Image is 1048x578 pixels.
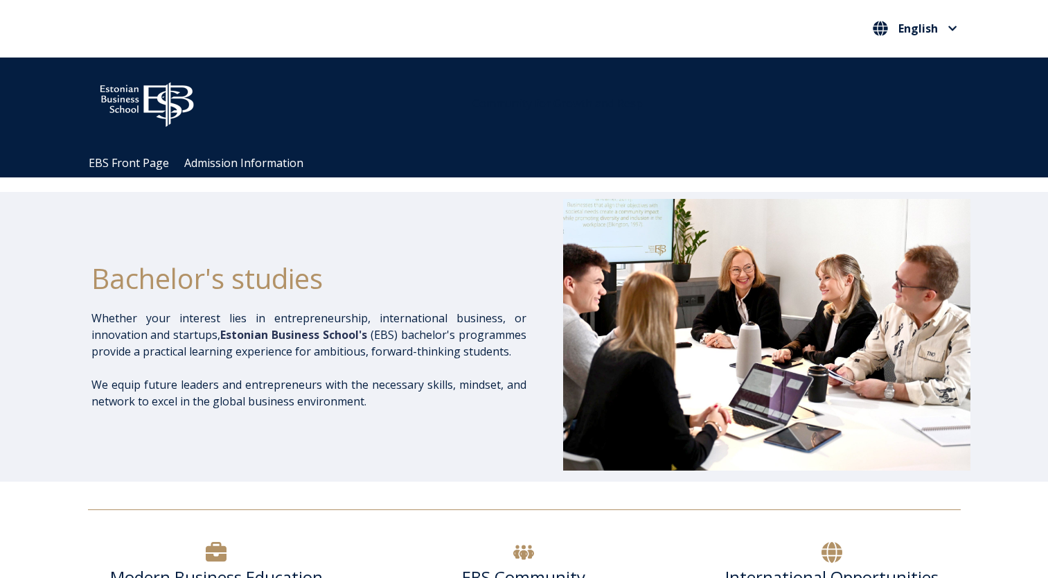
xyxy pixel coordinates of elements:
[89,155,169,170] a: EBS Front Page
[472,96,643,111] span: Community for Growth and Resp
[898,23,938,34] span: English
[81,149,982,177] div: Navigation Menu
[88,71,206,131] img: ebs_logo2016_white
[91,261,526,296] h1: Bachelor's studies
[91,376,526,410] p: We equip future leaders and entrepreneurs with the necessary skills, mindset, and network to exce...
[220,327,367,342] span: Estonian Business School's
[91,310,526,360] p: Whether your interest lies in entrepreneurship, international business, or innovation and startup...
[184,155,303,170] a: Admission Information
[563,199,970,471] img: Bachelor's at EBS
[869,17,961,40] button: English
[869,17,961,40] nav: Select your language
